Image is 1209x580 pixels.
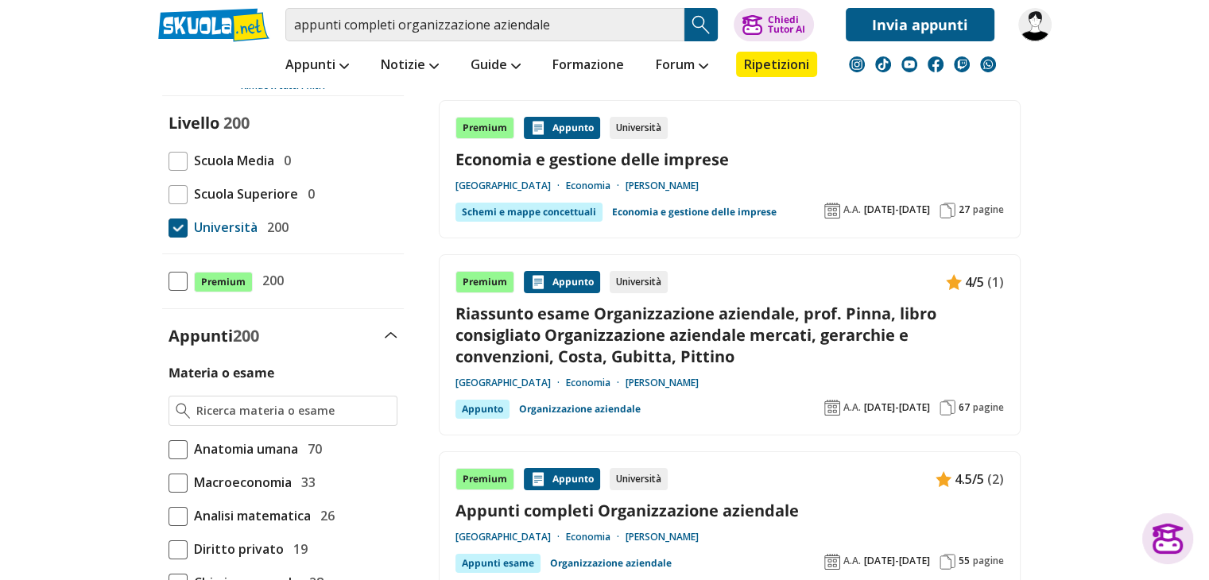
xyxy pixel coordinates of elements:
[767,15,804,34] div: Chiedi Tutor AI
[455,180,566,192] a: [GEOGRAPHIC_DATA]
[548,52,628,80] a: Formazione
[946,274,962,290] img: Appunti contenuto
[455,117,514,139] div: Premium
[626,531,699,543] a: [PERSON_NAME]
[455,500,1004,521] a: Appunti completi Organizzazione aziendale
[824,554,840,570] img: Anno accademico
[843,203,861,216] span: A.A.
[959,401,970,414] span: 67
[233,325,259,346] span: 200
[277,150,291,171] span: 0
[959,203,970,216] span: 27
[223,112,250,133] span: 200
[566,377,626,389] a: Economia
[612,203,777,222] a: Economia e gestione delle imprese
[188,505,311,526] span: Analisi matematica
[940,554,955,570] img: Pagine
[901,56,917,72] img: youtube
[524,117,600,139] div: Appunto
[987,272,1004,292] span: (1)
[846,8,994,41] a: Invia appunti
[455,554,541,573] div: Appunti esame
[530,471,546,487] img: Appunti contenuto
[385,332,397,338] img: Apri e chiudi sezione
[377,52,443,80] a: Notizie
[610,468,668,490] div: Università
[610,271,668,293] div: Università
[973,203,1004,216] span: pagine
[936,471,951,487] img: Appunti contenuto
[314,505,335,526] span: 26
[285,8,684,41] input: Cerca appunti, riassunti o versioni
[169,112,219,133] label: Livello
[455,468,514,490] div: Premium
[864,401,930,414] span: [DATE]-[DATE]
[281,52,353,80] a: Appunti
[188,184,298,204] span: Scuola Superiore
[987,469,1004,489] span: (2)
[188,439,298,459] span: Anatomia umana
[519,400,641,419] a: Organizzazione aziendale
[188,539,284,559] span: Diritto privato
[684,8,718,41] button: Search Button
[824,203,840,218] img: Anno accademico
[196,403,389,419] input: Ricerca materia o esame
[864,555,930,567] span: [DATE]-[DATE]
[955,469,984,489] span: 4.5/5
[169,325,259,346] label: Appunti
[188,472,292,493] span: Macroeconomia
[455,400,510,419] div: Appunto
[610,117,668,139] div: Università
[455,271,514,293] div: Premium
[736,52,817,77] a: Ripetizioni
[530,120,546,136] img: Appunti contenuto
[301,184,315,204] span: 0
[176,403,191,419] img: Ricerca materia o esame
[1018,8,1052,41] img: jjjjjjjjjjjjjjjjjjjjjjjjh
[287,539,308,559] span: 19
[689,13,713,37] img: Cerca appunti, riassunti o versioni
[843,401,861,414] span: A.A.
[954,56,970,72] img: twitch
[530,274,546,290] img: Appunti contenuto
[843,555,861,567] span: A.A.
[965,272,984,292] span: 4/5
[455,303,1004,368] a: Riassunto esame Organizzazione aziendale, prof. Pinna, libro consigliato Organizzazione aziendale...
[973,401,1004,414] span: pagine
[566,180,626,192] a: Economia
[188,217,258,238] span: Università
[566,531,626,543] a: Economia
[301,439,322,459] span: 70
[467,52,525,80] a: Guide
[973,555,1004,567] span: pagine
[295,472,316,493] span: 33
[940,203,955,218] img: Pagine
[455,531,566,543] a: [GEOGRAPHIC_DATA]
[734,8,814,41] button: ChiediTutor AI
[550,554,672,573] a: Organizzazione aziendale
[188,150,274,171] span: Scuola Media
[261,217,289,238] span: 200
[256,270,284,291] span: 200
[849,56,865,72] img: instagram
[455,203,603,222] div: Schemi e mappe concettuali
[940,400,955,416] img: Pagine
[626,180,699,192] a: [PERSON_NAME]
[864,203,930,216] span: [DATE]-[DATE]
[824,400,840,416] img: Anno accademico
[169,364,274,381] label: Materia o esame
[455,149,1004,170] a: Economia e gestione delle imprese
[928,56,944,72] img: facebook
[652,52,712,80] a: Forum
[194,272,253,292] span: Premium
[524,468,600,490] div: Appunto
[524,271,600,293] div: Appunto
[875,56,891,72] img: tiktok
[959,555,970,567] span: 55
[626,377,699,389] a: [PERSON_NAME]
[455,377,566,389] a: [GEOGRAPHIC_DATA]
[980,56,996,72] img: WhatsApp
